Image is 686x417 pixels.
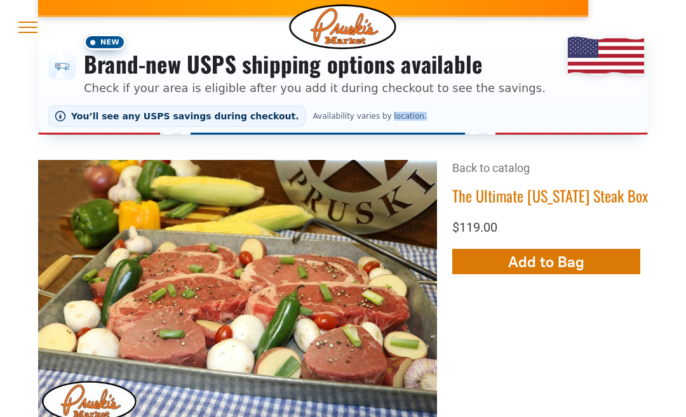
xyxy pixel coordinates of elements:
[452,249,640,274] button: Add to Bag
[311,112,429,121] span: Availability varies by location.
[71,111,299,121] span: You’ll see any USPS savings during checkout.
[452,160,648,186] div: Breadcrumbs
[11,11,44,44] button: menu
[38,27,648,135] div: Shipping options announcement
[84,79,546,96] p: Check if your area is eligible after you add it during checkout to see the savings.
[452,161,530,175] a: Back to catalog
[84,50,546,78] h3: Brand-new USPS shipping options available
[452,220,497,235] span: $119.00
[452,186,648,206] h1: The Ultimate [US_STATE] Steak Box
[508,253,584,271] span: Add to Bag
